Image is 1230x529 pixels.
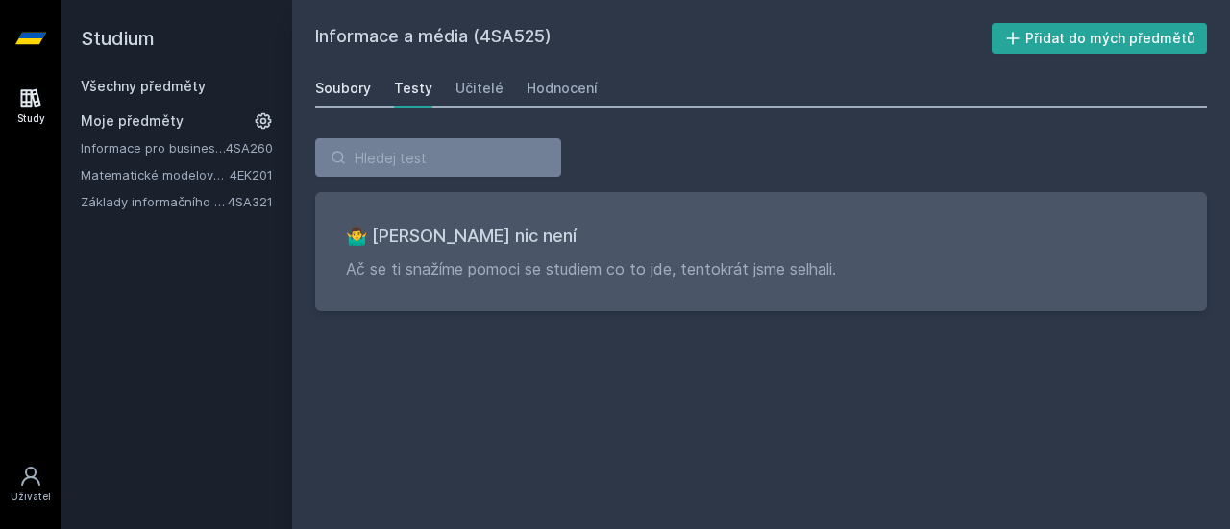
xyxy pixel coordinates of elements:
[81,78,206,94] a: Všechny předměty
[992,23,1208,54] button: Přidat do mých předmětů
[527,79,598,98] div: Hodnocení
[527,69,598,108] a: Hodnocení
[17,111,45,126] div: Study
[81,165,230,184] a: Matematické modelování
[315,23,992,54] h2: Informace a média (4SA525)
[455,79,504,98] div: Učitelé
[230,167,273,182] a: 4EK201
[315,138,561,177] input: Hledej test
[228,194,273,209] a: 4SA321
[81,138,226,157] a: Informace pro business (v angličtině)
[455,69,504,108] a: Učitelé
[346,257,1176,280] p: Ač se ti snažíme pomoci se studiem co to jde, tentokrát jsme selhali.
[394,79,432,98] div: Testy
[81,111,184,131] span: Moje předměty
[346,223,1176,250] h3: 🤷‍♂️ [PERSON_NAME] nic není
[315,69,371,108] a: Soubory
[315,79,371,98] div: Soubory
[4,77,58,135] a: Study
[11,490,51,504] div: Uživatel
[81,192,228,211] a: Základy informačního managementu
[4,455,58,514] a: Uživatel
[226,140,273,156] a: 4SA260
[394,69,432,108] a: Testy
